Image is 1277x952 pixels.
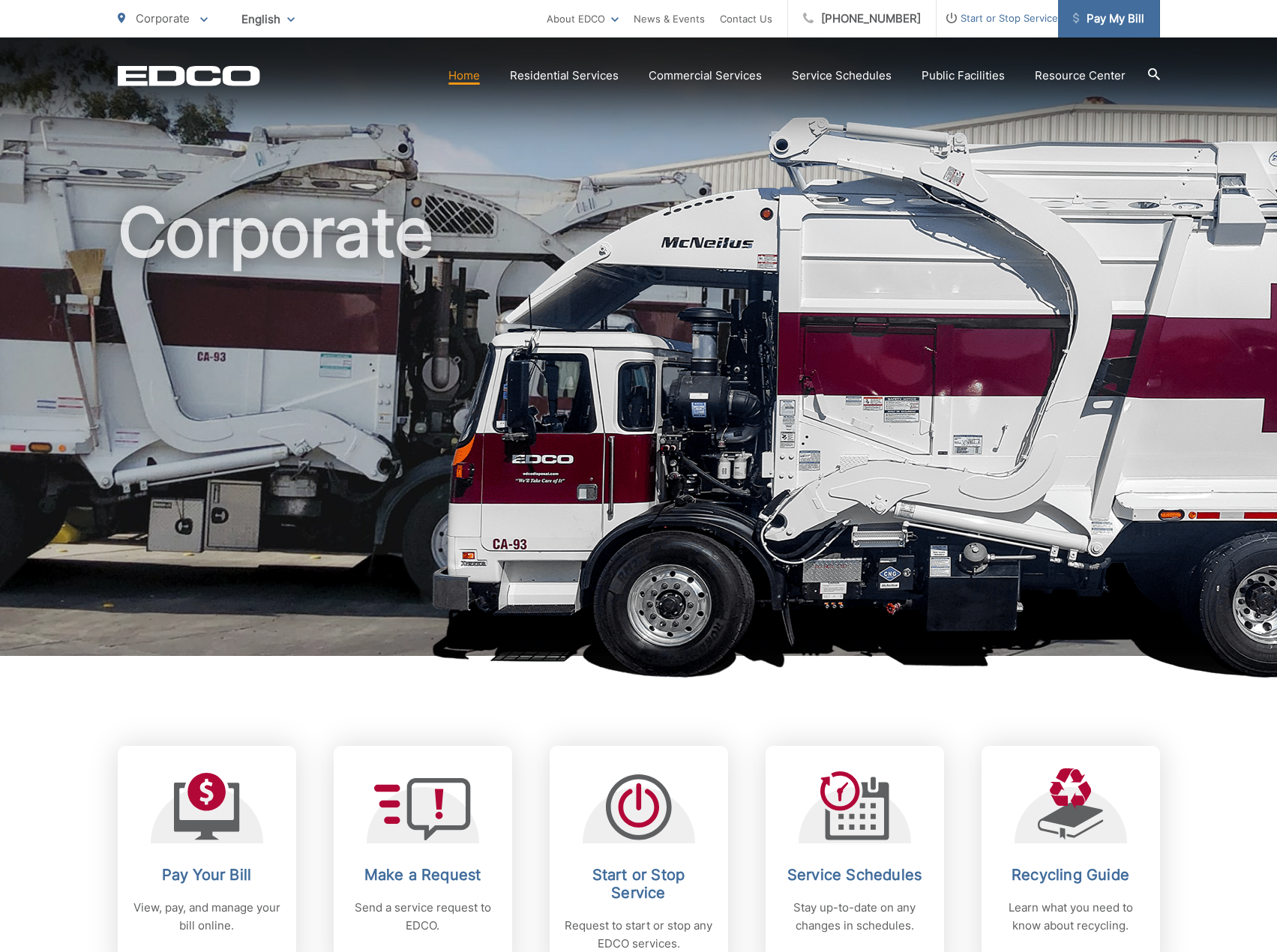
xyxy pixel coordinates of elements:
h2: Make a Request [349,866,497,884]
a: Commercial Services [649,67,762,85]
p: Learn what you need to know about recycling. [997,899,1145,935]
h2: Start or Stop Service [565,866,713,902]
a: Contact Us [720,10,772,28]
a: About EDCO [547,10,619,28]
span: Corporate [136,11,190,25]
a: EDCD logo. Return to the homepage. [118,65,260,86]
span: English [230,6,306,32]
a: Resource Center [1035,67,1126,85]
p: Stay up-to-date on any changes in schedules. [781,899,929,935]
h2: Pay Your Bill [133,866,281,884]
h2: Recycling Guide [997,866,1145,884]
h2: Service Schedules [781,866,929,884]
span: Pay My Bill [1073,10,1144,28]
a: News & Events [634,10,705,28]
a: Home [448,67,480,85]
a: Service Schedules [792,67,892,85]
a: Residential Services [510,67,619,85]
a: Public Facilities [922,67,1005,85]
p: Send a service request to EDCO. [349,899,497,935]
h1: Corporate [118,195,1160,669]
p: View, pay, and manage your bill online. [133,899,281,935]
